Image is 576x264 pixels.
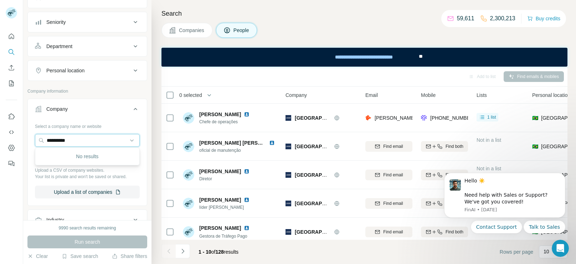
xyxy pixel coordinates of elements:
span: results [199,249,238,255]
img: LinkedIn logo [269,140,275,146]
button: Share filters [112,253,147,260]
button: Feedback [6,157,17,170]
span: 0 selected [179,92,202,99]
button: Find email [365,170,412,180]
span: Email [365,92,378,99]
span: [GEOGRAPHIC_DATA] [295,115,348,121]
button: Find email [365,141,412,152]
button: My lists [6,77,17,90]
p: 59,611 [457,14,474,23]
span: [GEOGRAPHIC_DATA] [295,172,348,178]
img: provider hunter logo [365,114,371,121]
button: Quick start [6,30,17,43]
img: Avatar [183,198,194,209]
button: Save search [62,253,98,260]
img: provider forager logo [421,114,427,121]
button: Search [6,46,17,58]
span: Company [286,92,307,99]
span: Personal location [532,92,570,99]
img: Logo of Universidade Ibirapuera [286,172,291,178]
img: Avatar [183,112,194,124]
span: [PERSON_NAME] [199,168,241,175]
button: Buy credits [527,14,560,24]
button: Find email [365,198,412,209]
div: Department [46,43,72,50]
span: People [233,27,250,34]
iframe: Intercom notifications message [433,164,576,260]
button: Dashboard [6,141,17,154]
p: Upload a CSV of company websites. [35,167,140,174]
span: [PERSON_NAME] [199,196,241,203]
img: LinkedIn logo [244,169,250,174]
button: Find both [421,227,468,237]
button: Use Surfe API [6,126,17,139]
button: Clear [27,253,48,260]
span: Find email [383,229,403,235]
button: Upload a list of companies [35,186,140,198]
span: [PERSON_NAME] [199,224,241,232]
button: Find both [421,170,468,180]
span: 128 [216,249,224,255]
p: Your list is private and won't be saved or shared. [35,174,140,180]
div: Seniority [46,19,66,26]
span: 1 list [487,114,496,120]
button: Personal location [28,62,147,79]
span: oficial de manutenção [199,147,278,154]
span: [GEOGRAPHIC_DATA] [295,229,348,235]
span: Companies [179,27,205,34]
span: Find both [446,143,463,150]
span: 🇧🇷 [532,143,538,150]
span: 1 - 10 [199,249,211,255]
div: Select a company name or website [35,120,140,130]
div: No results [37,149,138,164]
span: Gestora de Tráfego Pago [199,234,247,239]
span: Lists [477,92,487,99]
img: LinkedIn logo [244,197,250,203]
img: Logo of Universidade Ibirapuera [286,144,291,149]
img: Logo of Universidade Ibirapuera [286,229,291,235]
span: Mobile [421,92,436,99]
span: Find email [383,172,403,178]
button: Navigate to next page [176,244,190,258]
span: Chefe de operações [199,119,252,125]
div: 9990 search results remaining [59,225,116,231]
img: Avatar [183,226,194,238]
span: Not in a list [477,137,501,143]
img: Logo of Universidade Ibirapuera [286,115,291,121]
span: Find email [383,143,403,150]
span: [PHONE_NUMBER] [430,115,475,121]
img: Avatar [183,169,194,181]
span: Find email [383,200,403,207]
span: Diretor [199,176,252,182]
img: LinkedIn logo [244,225,250,231]
div: Industry [46,216,64,223]
button: Company [28,100,147,120]
div: Company [46,105,68,113]
span: of [211,249,216,255]
span: [PERSON_NAME] [PERSON_NAME] [199,140,284,146]
div: Personal location [46,67,84,74]
p: Company information [27,88,147,94]
img: Avatar [183,141,194,152]
iframe: Intercom live chat [552,240,569,257]
h4: Search [161,9,567,19]
img: Logo of Universidade Ibirapuera [286,201,291,206]
span: [GEOGRAPHIC_DATA] [295,201,348,206]
button: Department [28,38,147,55]
img: LinkedIn logo [244,112,250,117]
button: Industry [28,211,147,228]
button: Use Surfe on LinkedIn [6,110,17,123]
span: [GEOGRAPHIC_DATA] [295,144,348,149]
iframe: Banner [161,48,567,67]
span: 🇧🇷 [532,114,538,121]
span: [PERSON_NAME] [199,111,241,118]
button: Enrich CSV [6,61,17,74]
